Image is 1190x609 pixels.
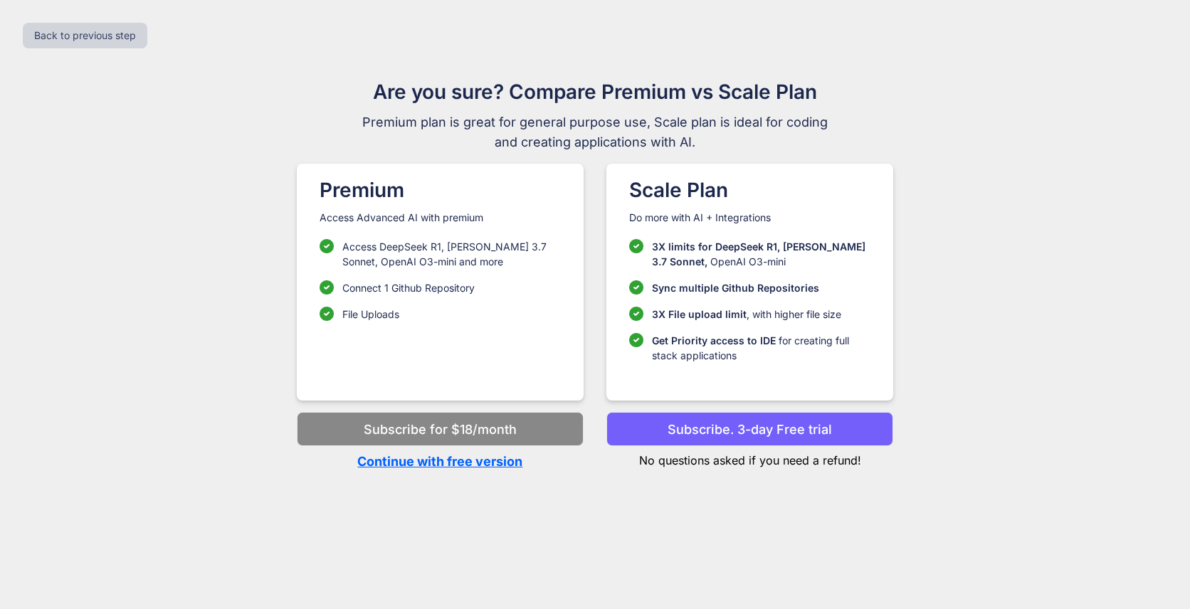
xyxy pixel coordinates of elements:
p: Access Advanced AI with premium [320,211,561,225]
p: Do more with AI + Integrations [629,211,870,225]
p: No questions asked if you need a refund! [606,446,893,469]
img: checklist [320,307,334,321]
p: Continue with free version [297,452,584,471]
img: checklist [320,280,334,295]
img: checklist [629,239,643,253]
span: Premium plan is great for general purpose use, Scale plan is ideal for coding and creating applic... [356,112,834,152]
p: for creating full stack applications [652,333,870,363]
span: Get Priority access to IDE [652,334,776,346]
button: Back to previous step [23,23,147,48]
img: checklist [629,307,643,321]
p: OpenAI O3-mini [652,239,870,269]
h1: Premium [320,175,561,205]
p: Subscribe for $18/month [364,420,517,439]
button: Subscribe for $18/month [297,412,584,446]
h1: Are you sure? Compare Premium vs Scale Plan [356,77,834,107]
h1: Scale Plan [629,175,870,205]
img: checklist [629,280,643,295]
p: File Uploads [342,307,399,322]
img: checklist [629,333,643,347]
p: , with higher file size [652,307,841,322]
span: 3X limits for DeepSeek R1, [PERSON_NAME] 3.7 Sonnet, [652,240,865,268]
p: Access DeepSeek R1, [PERSON_NAME] 3.7 Sonnet, OpenAI O3-mini and more [342,239,561,269]
img: checklist [320,239,334,253]
button: Subscribe. 3-day Free trial [606,412,893,446]
p: Connect 1 Github Repository [342,280,475,295]
span: 3X File upload limit [652,308,747,320]
p: Sync multiple Github Repositories [652,280,819,295]
p: Subscribe. 3-day Free trial [668,420,832,439]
